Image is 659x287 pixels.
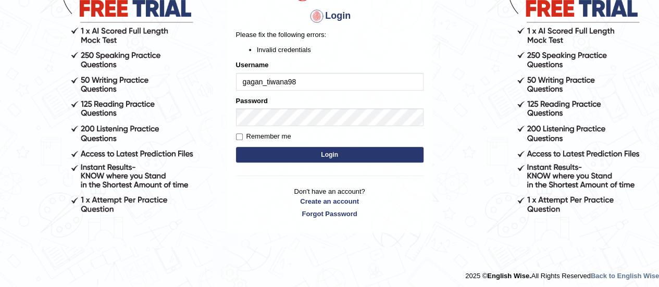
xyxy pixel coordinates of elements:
button: Login [236,147,424,163]
label: Password [236,96,268,106]
input: Remember me [236,133,243,140]
label: Remember me [236,131,291,142]
div: 2025 © All Rights Reserved [465,266,659,281]
a: Back to English Wise [591,272,659,280]
strong: English Wise. [487,272,531,280]
a: Forgot Password [236,209,424,219]
a: Create an account [236,196,424,206]
p: Please fix the following errors: [236,30,424,40]
li: Invalid credentials [257,45,424,55]
label: Username [236,60,269,70]
h4: Login [236,8,424,24]
p: Don't have an account? [236,186,424,219]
